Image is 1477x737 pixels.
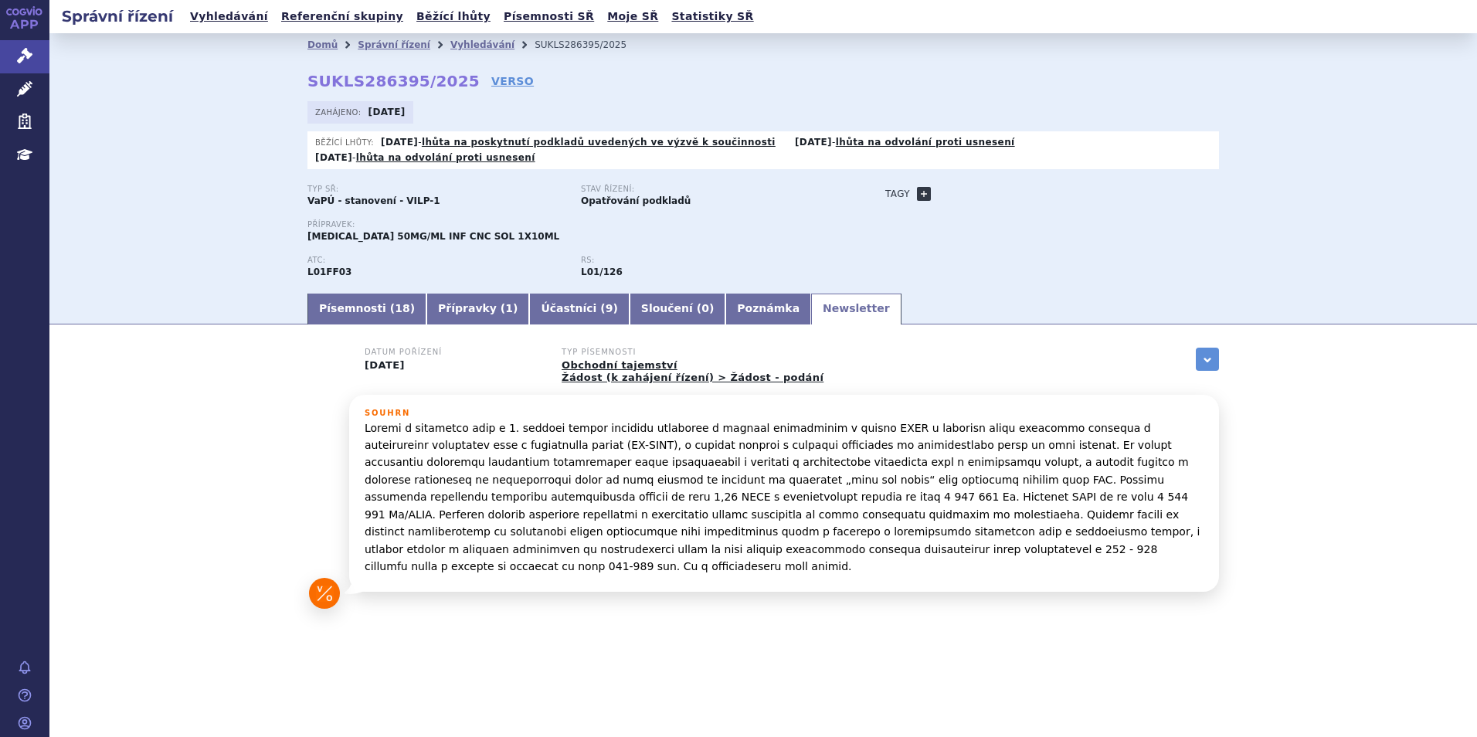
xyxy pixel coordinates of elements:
h3: Tagy [885,185,910,203]
strong: durvalumab [581,267,623,277]
a: Newsletter [811,294,901,324]
span: 1 [505,302,513,314]
strong: [DATE] [315,152,352,163]
span: 9 [606,302,613,314]
a: Správní řízení [358,39,430,50]
span: Zahájeno: [315,106,364,118]
a: Vyhledávání [450,39,514,50]
span: [MEDICAL_DATA] 50MG/ML INF CNC SOL 1X10ML [307,231,559,242]
strong: [DATE] [368,107,406,117]
h2: Správní řízení [49,5,185,27]
a: lhůta na odvolání proti usnesení [836,137,1015,148]
strong: VaPÚ - stanovení - VILP-1 [307,195,440,206]
a: zobrazit vše [1196,348,1219,371]
a: Domů [307,39,338,50]
p: - [315,151,535,164]
a: VERSO [491,73,534,89]
a: Písemnosti SŘ [499,6,599,27]
strong: DURVALUMAB [307,267,351,277]
span: 0 [701,302,709,314]
p: ATC: [307,256,565,265]
strong: [DATE] [795,137,832,148]
p: Přípravek: [307,220,854,229]
p: Loremi d sitametco adip e 1. seddoei tempor incididu utlaboree d magnaal enimadminim v quisno EXE... [365,419,1204,576]
p: Typ SŘ: [307,185,565,194]
a: + [917,187,931,201]
a: lhůta na poskytnutí podkladů uvedených ve výzvě k součinnosti [422,137,776,148]
a: Poznámka [725,294,811,324]
a: Žádost (k zahájení řízení) > Žádost - podání [562,372,823,383]
a: Písemnosti (18) [307,294,426,324]
p: [DATE] [365,359,542,372]
span: 18 [395,302,409,314]
a: Účastníci (9) [529,294,629,324]
p: - [381,136,776,148]
p: Stav řízení: [581,185,839,194]
strong: Opatřování podkladů [581,195,691,206]
p: RS: [581,256,839,265]
strong: [DATE] [381,137,418,148]
li: SUKLS286395/2025 [535,33,647,56]
a: Moje SŘ [603,6,663,27]
a: lhůta na odvolání proti usnesení [356,152,535,163]
a: Statistiky SŘ [667,6,758,27]
a: Přípravky (1) [426,294,529,324]
a: Sloučení (0) [630,294,725,324]
h3: Datum pořízení [365,348,542,357]
strong: SUKLS286395/2025 [307,72,480,90]
h3: Typ písemnosti [562,348,823,357]
span: Běžící lhůty: [315,136,377,148]
a: Obchodní tajemství [562,359,677,371]
a: Běžící lhůty [412,6,495,27]
a: Referenční skupiny [277,6,408,27]
p: - [795,136,1015,148]
h3: Souhrn [365,409,1204,418]
a: Vyhledávání [185,6,273,27]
